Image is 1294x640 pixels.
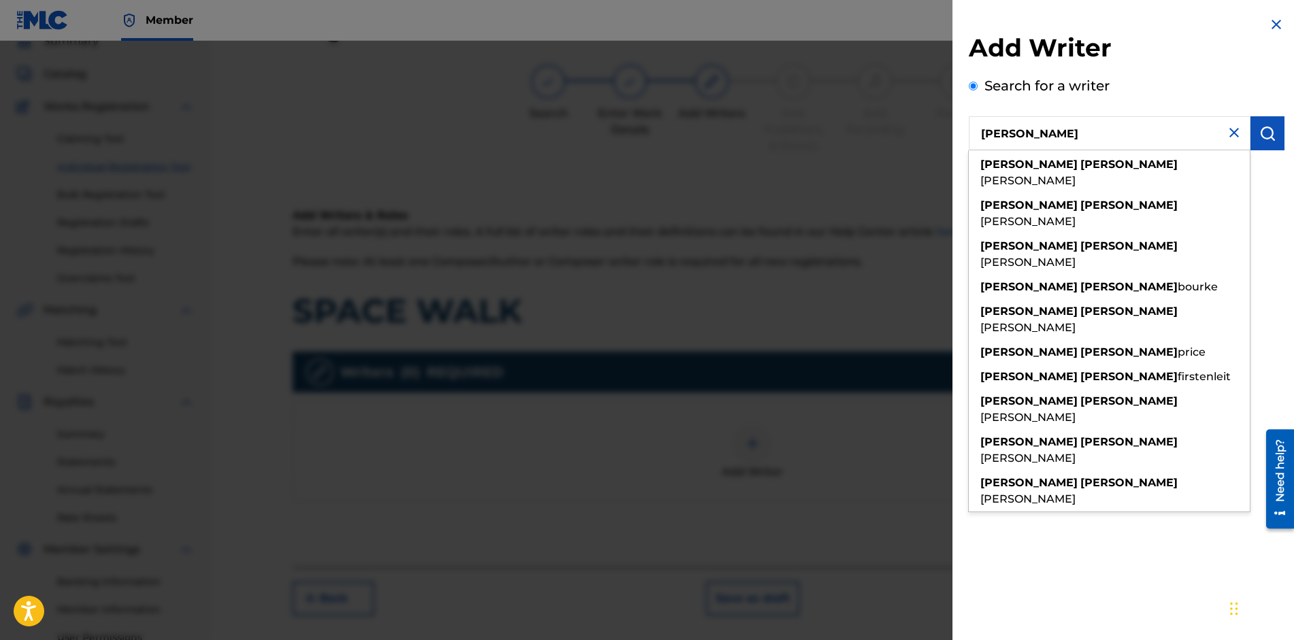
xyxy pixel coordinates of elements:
[1226,124,1242,141] img: close
[980,411,1076,424] span: [PERSON_NAME]
[980,492,1076,505] span: [PERSON_NAME]
[16,10,69,30] img: MLC Logo
[980,215,1076,228] span: [PERSON_NAME]
[980,158,1078,171] strong: [PERSON_NAME]
[984,78,1110,94] label: Search for a writer
[980,256,1076,269] span: [PERSON_NAME]
[969,116,1250,150] input: Search writer's name or IPI Number
[1080,476,1178,489] strong: [PERSON_NAME]
[146,12,193,28] span: Member
[1178,370,1231,383] span: firstenleit
[980,435,1078,448] strong: [PERSON_NAME]
[980,394,1078,407] strong: [PERSON_NAME]
[969,33,1284,67] h2: Add Writer
[1256,424,1294,533] iframe: Resource Center
[1080,394,1178,407] strong: [PERSON_NAME]
[1080,239,1178,252] strong: [PERSON_NAME]
[980,321,1076,334] span: [PERSON_NAME]
[980,305,1078,318] strong: [PERSON_NAME]
[980,370,1078,383] strong: [PERSON_NAME]
[1230,588,1238,629] div: Drag
[980,239,1078,252] strong: [PERSON_NAME]
[1080,199,1178,212] strong: [PERSON_NAME]
[980,346,1078,358] strong: [PERSON_NAME]
[1080,158,1178,171] strong: [PERSON_NAME]
[980,280,1078,293] strong: [PERSON_NAME]
[1259,125,1276,141] img: Search Works
[1080,280,1178,293] strong: [PERSON_NAME]
[1080,346,1178,358] strong: [PERSON_NAME]
[1080,370,1178,383] strong: [PERSON_NAME]
[980,199,1078,212] strong: [PERSON_NAME]
[1178,280,1218,293] span: bourke
[1080,435,1178,448] strong: [PERSON_NAME]
[1178,346,1206,358] span: price
[121,12,137,29] img: Top Rightsholder
[1080,305,1178,318] strong: [PERSON_NAME]
[980,476,1078,489] strong: [PERSON_NAME]
[980,174,1076,187] span: [PERSON_NAME]
[1226,575,1294,640] iframe: Chat Widget
[980,452,1076,465] span: [PERSON_NAME]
